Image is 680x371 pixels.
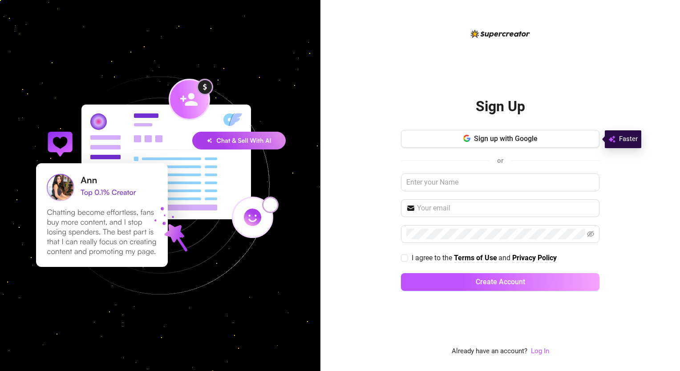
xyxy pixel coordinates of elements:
[471,30,530,38] img: logo-BBDzfeDw.svg
[6,32,314,339] img: signup-background-D0MIrEPF.svg
[401,173,599,191] input: Enter your Name
[531,346,549,357] a: Log In
[531,347,549,355] a: Log In
[452,346,527,357] span: Already have an account?
[417,203,594,214] input: Your email
[412,254,454,262] span: I agree to the
[454,254,497,263] a: Terms of Use
[474,134,538,143] span: Sign up with Google
[619,134,638,145] span: Faster
[476,97,525,116] h2: Sign Up
[512,254,557,263] a: Privacy Policy
[401,130,599,148] button: Sign up with Google
[512,254,557,262] strong: Privacy Policy
[587,230,594,238] span: eye-invisible
[498,254,512,262] span: and
[497,157,503,165] span: or
[608,134,615,145] img: svg%3e
[454,254,497,262] strong: Terms of Use
[401,273,599,291] button: Create Account
[476,278,525,286] span: Create Account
